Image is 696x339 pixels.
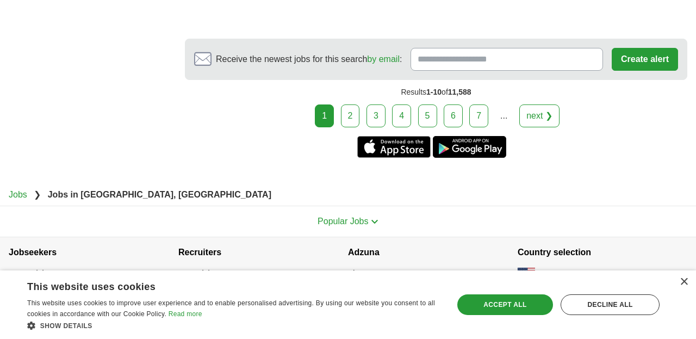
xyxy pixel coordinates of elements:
[9,190,27,199] a: Jobs
[9,269,50,278] a: Browse jobs
[612,48,678,71] button: Create alert
[315,104,334,127] div: 1
[216,53,402,66] span: Receive the newest jobs for this search :
[469,104,488,127] a: 7
[539,268,619,280] span: [GEOGRAPHIC_DATA]
[457,294,553,315] div: Accept all
[40,322,92,330] span: Show details
[27,320,441,331] div: Show details
[27,277,414,293] div: This website uses cookies
[518,237,687,268] h4: Country selection
[27,299,435,318] span: This website uses cookies to improve user experience and to enable personalised advertising. By u...
[392,104,411,127] a: 4
[357,136,431,158] a: Get the iPhone app
[418,104,437,127] a: 5
[519,104,560,127] a: next ❯
[318,217,368,226] span: Popular Jobs
[680,278,688,286] div: Close
[178,269,212,278] a: Post a job
[367,54,400,64] a: by email
[448,88,471,96] span: 11,588
[518,268,535,281] img: US flag
[348,269,368,278] a: About
[433,136,506,158] a: Get the Android app
[48,190,271,199] strong: Jobs in [GEOGRAPHIC_DATA], [GEOGRAPHIC_DATA]
[426,88,442,96] span: 1-10
[185,80,687,104] div: Results of
[561,294,660,315] div: Decline all
[366,104,386,127] a: 3
[623,268,648,280] button: change
[371,219,378,224] img: toggle icon
[493,105,515,127] div: ...
[34,190,41,199] span: ❯
[169,310,202,318] a: Read more, opens a new window
[341,104,360,127] a: 2
[444,104,463,127] a: 6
